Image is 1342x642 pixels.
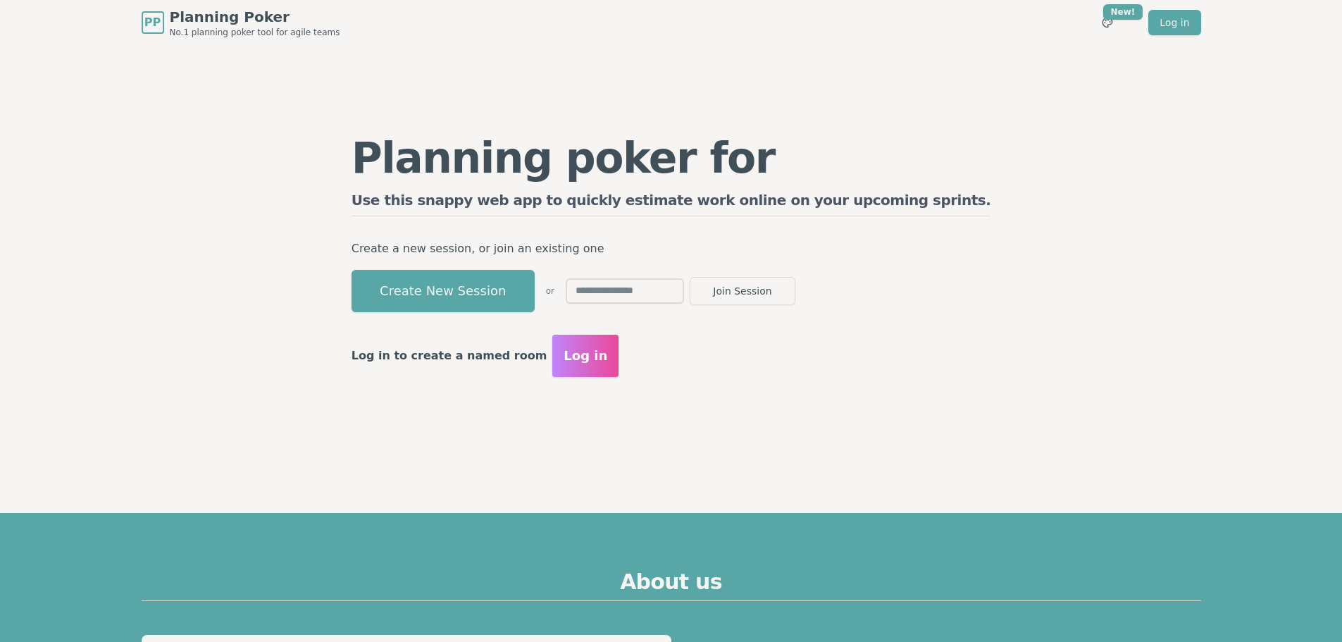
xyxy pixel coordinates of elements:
span: No.1 planning poker tool for agile teams [170,27,340,38]
a: Log in [1148,10,1200,35]
span: PP [144,14,161,31]
span: or [546,285,554,297]
div: New! [1103,4,1143,20]
button: Log in [552,335,619,377]
p: Log in to create a named room [352,346,547,366]
span: Planning Poker [170,7,340,27]
button: New! [1095,10,1120,35]
p: Create a new session, or join an existing one [352,239,991,259]
span: Log in [564,346,607,366]
h1: Planning poker for [352,137,991,179]
a: PPPlanning PokerNo.1 planning poker tool for agile teams [142,7,340,38]
button: Create New Session [352,270,535,312]
button: Join Session [690,277,795,305]
h2: Use this snappy web app to quickly estimate work online on your upcoming sprints. [352,190,991,216]
h2: About us [142,569,1201,601]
